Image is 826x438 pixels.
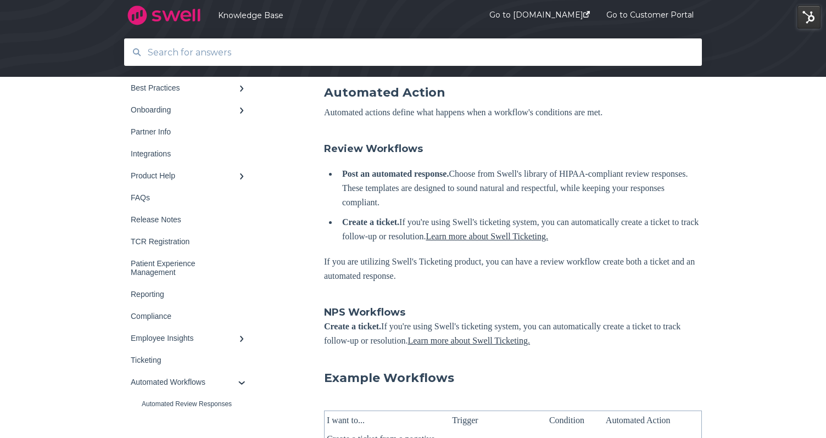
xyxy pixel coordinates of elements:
[604,411,702,430] td: Automated Action
[408,336,530,345] a: Learn more about Swell Ticketing.
[131,105,238,114] div: Onboarding
[124,165,256,187] a: Product Help
[450,411,547,430] td: Trigger
[124,143,256,165] a: Integrations
[426,232,548,241] a: Learn more about Swell Ticketing.
[124,99,256,121] a: Onboarding
[324,322,381,331] strong: Create a ticket.
[131,237,238,246] div: TCR Registration
[124,187,256,209] a: FAQs
[131,378,238,386] div: Automated Workflows
[131,83,238,92] div: Best Practices
[124,121,256,143] a: Partner Info
[131,171,238,180] div: Product Help
[124,231,256,252] a: TCR Registration
[324,305,702,319] h4: NPS Workflows
[131,356,238,364] div: Ticketing
[131,334,238,342] div: Employee Insights
[324,85,702,101] h3: Automated Action
[547,411,604,430] td: Condition
[131,259,238,277] div: Patient Experience Management
[124,327,256,349] a: Employee Insights
[141,41,685,64] input: Search for answers
[124,371,256,393] a: Automated Workflows
[325,411,450,430] td: I want to...
[131,215,238,224] div: Release Notes
[124,209,256,231] a: Release Notes
[124,77,256,99] a: Best Practices
[131,290,238,299] div: Reporting
[338,215,702,244] li: If you're using Swell's ticketing system, you can automatically create a ticket to track follow-u...
[338,167,702,210] li: Choose from Swell's library of HIPAA-compliant review responses. These templates are designed to ...
[342,169,449,178] strong: Post an automated response.
[124,2,204,29] img: company logo
[342,217,399,227] strong: Create a ticket.
[324,370,702,386] h3: Example Workflows
[124,393,256,415] a: Automated Review Responses
[131,193,238,202] div: FAQs
[131,149,238,158] div: Integrations
[324,142,702,156] h4: Review Workflows
[124,305,256,327] a: Compliance
[124,349,256,371] a: Ticketing
[797,5,821,29] img: HubSpot Tools Menu Toggle
[218,10,456,20] a: Knowledge Base
[324,105,702,120] p: Automated actions define what happens when a workflow's conditions are met.
[131,312,238,321] div: Compliance
[324,255,702,283] p: If you are utilizing Swell's Ticketing product, you can have a review workflow create both a tick...
[124,283,256,305] a: Reporting
[124,252,256,283] a: Patient Experience Management
[131,127,238,136] div: Partner Info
